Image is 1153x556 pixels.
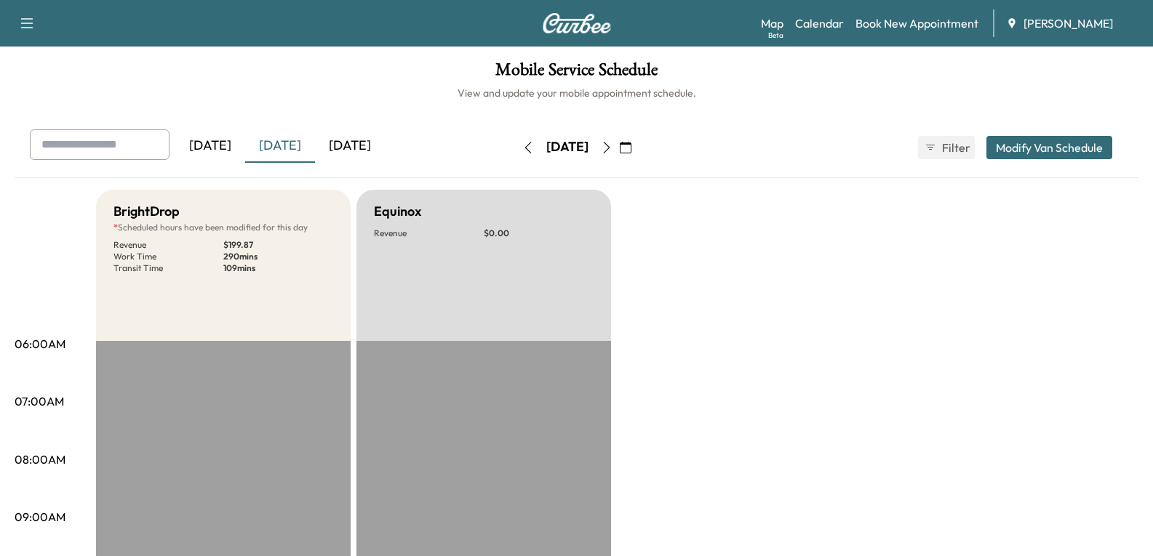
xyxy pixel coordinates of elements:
[113,222,333,233] p: Scheduled hours have been modified for this day
[315,129,385,163] div: [DATE]
[245,129,315,163] div: [DATE]
[768,30,783,41] div: Beta
[855,15,978,32] a: Book New Appointment
[542,13,612,33] img: Curbee Logo
[223,262,333,274] p: 109 mins
[15,451,65,468] p: 08:00AM
[175,129,245,163] div: [DATE]
[223,251,333,262] p: 290 mins
[795,15,844,32] a: Calendar
[15,86,1138,100] h6: View and update your mobile appointment schedule.
[223,239,333,251] p: $ 199.87
[15,335,65,352] p: 06:00AM
[942,139,968,156] span: Filter
[374,201,421,222] h5: Equinox
[1024,15,1113,32] span: [PERSON_NAME]
[113,201,180,222] h5: BrightDrop
[546,138,589,156] div: [DATE]
[15,392,64,410] p: 07:00AM
[918,136,975,159] button: Filter
[374,227,484,239] p: Revenue
[761,15,783,32] a: MapBeta
[986,136,1112,159] button: Modify Van Schedule
[113,239,223,251] p: Revenue
[113,262,223,274] p: Transit Time
[15,508,65,525] p: 09:00AM
[484,227,594,239] p: $ 0.00
[113,251,223,262] p: Work Time
[15,61,1138,86] h1: Mobile Service Schedule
